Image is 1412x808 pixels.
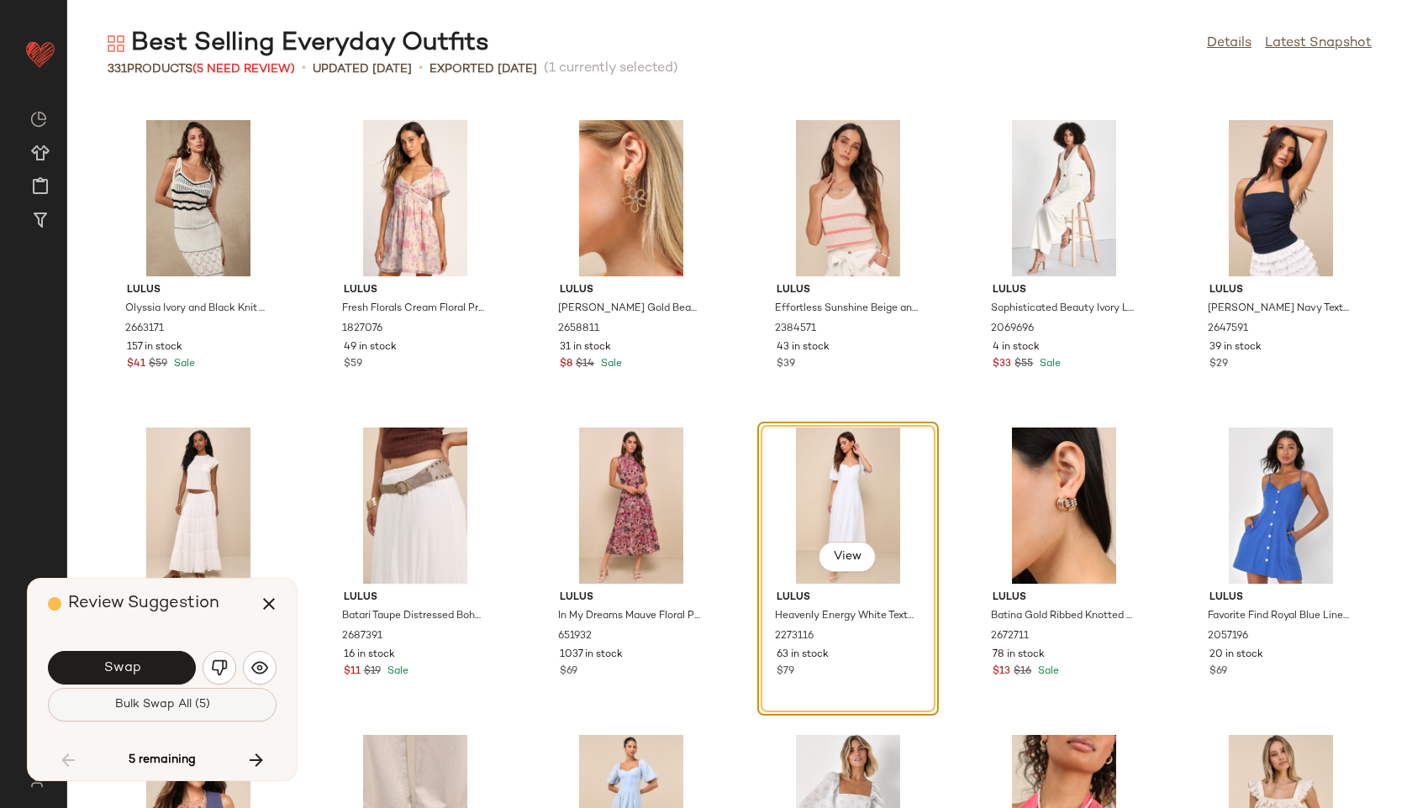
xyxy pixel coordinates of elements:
[775,302,918,317] span: Effortless Sunshine Beige and Coral Striped Sweater Tank Top
[108,63,127,76] span: 331
[103,660,140,676] span: Swap
[429,60,537,78] p: Exported [DATE]
[108,27,489,60] div: Best Selling Everyday Outfits
[344,357,362,372] span: $59
[113,428,283,584] img: 11485141_2348731.jpg
[993,648,1045,663] span: 78 in stock
[419,59,423,79] span: •
[763,428,933,584] img: 11154261_2273116.jpg
[344,590,487,606] span: Lulus
[108,35,124,52] img: svg%3e
[560,664,577,679] span: $69
[1035,666,1059,677] span: Sale
[211,659,228,676] img: svg%3e
[1209,590,1352,606] span: Lulus
[991,609,1134,624] span: Batina Gold Ribbed Knotted Stud Earrings
[48,688,277,721] button: Bulk Swap All (5)
[302,59,306,79] span: •
[127,357,145,372] span: $41
[993,357,1011,372] span: $33
[558,609,701,624] span: In My Dreams Mauve Floral Print Midi Dress
[20,774,53,788] img: svg%3e
[149,357,167,372] span: $59
[344,340,397,355] span: 49 in stock
[558,322,599,337] span: 2658811
[558,302,701,317] span: [PERSON_NAME] Gold Beaded Rhinestone Flower Earrings
[1036,359,1061,370] span: Sale
[777,357,795,372] span: $39
[1196,428,1366,584] img: 10104361_2057196.jpg
[1014,664,1031,679] span: $16
[775,609,918,624] span: Heavenly Energy White Textured Puff Sleeve Pleated Midi Dress
[127,340,182,355] span: 157 in stock
[1207,34,1251,54] a: Details
[384,666,408,677] span: Sale
[576,357,594,372] span: $14
[127,283,270,298] span: Lulus
[344,283,487,298] span: Lulus
[991,322,1034,337] span: 2069696
[979,428,1149,584] img: 2672711_01_OM.jpg
[991,629,1029,644] span: 2672711
[108,60,295,78] div: Products
[546,120,716,276] img: 12715861_2658811.jpg
[560,357,572,372] span: $8
[125,322,164,337] span: 2663171
[1196,120,1366,276] img: 12759061_2647591.jpg
[777,340,830,355] span: 43 in stock
[560,648,623,663] span: 1037 in stock
[1265,34,1372,54] a: Latest Snapshot
[342,629,382,644] span: 2687391
[114,698,210,711] span: Bulk Swap All (5)
[777,283,919,298] span: Lulus
[546,428,716,584] img: 11120801_651932.jpg
[251,659,268,676] img: svg%3e
[113,120,283,276] img: 2663171_01_hero_2025-06-12.jpg
[30,111,47,128] img: svg%3e
[979,120,1149,276] img: 10125021_2069696.jpg
[342,609,485,624] span: Batari Taupe Distressed Boho Belt
[364,664,381,679] span: $19
[1208,302,1351,317] span: [PERSON_NAME] Navy Textured Knit Ruched Halter Top
[68,595,219,612] span: Review Suggestion
[993,590,1135,606] span: Lulus
[993,283,1135,298] span: Lulus
[342,322,382,337] span: 1827076
[192,63,295,76] span: (5 Need Review)
[1209,340,1262,355] span: 39 in stock
[560,590,703,606] span: Lulus
[344,664,361,679] span: $11
[775,322,816,337] span: 2384571
[819,542,876,572] button: View
[313,60,412,78] p: updated [DATE]
[1208,629,1248,644] span: 2057196
[125,302,268,317] span: Olyssia Ivory and Black Knit Tie-Strap Maxi Swim Cover-Up
[1209,648,1263,663] span: 20 in stock
[993,664,1010,679] span: $13
[1208,322,1248,337] span: 2647591
[24,37,57,71] img: heart_red.DM2ytmEG.svg
[598,359,622,370] span: Sale
[775,629,814,644] span: 2273116
[171,359,195,370] span: Sale
[330,428,500,584] img: 2687391_01_OM.jpg
[1014,357,1033,372] span: $55
[330,120,500,276] img: 8969081_1827076.jpg
[993,340,1040,355] span: 4 in stock
[991,302,1134,317] span: Sophisticated Beauty Ivory Linen High-Waisted Trouser Pants
[1209,664,1227,679] span: $69
[129,753,196,768] span: 5 remaining
[342,302,485,317] span: Fresh Florals Cream Floral Print Puff Sleeve Mini Dress
[544,59,678,79] span: (1 currently selected)
[833,550,861,564] span: View
[48,651,196,685] button: Swap
[560,340,611,355] span: 31 in stock
[344,648,395,663] span: 16 in stock
[558,629,592,644] span: 651932
[1209,357,1228,372] span: $29
[1208,609,1351,624] span: Favorite Find Royal Blue Linen Mini Dress With Pockets
[560,283,703,298] span: Lulus
[763,120,933,276] img: 11667721_2384571.jpg
[1209,283,1352,298] span: Lulus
